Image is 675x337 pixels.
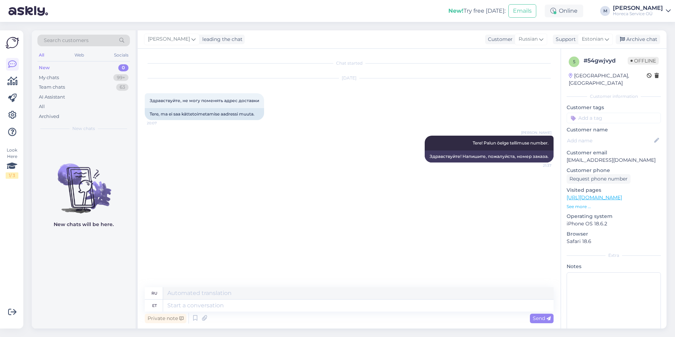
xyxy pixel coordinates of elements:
b: New! [448,7,464,14]
span: Russian [519,35,538,43]
div: Archived [39,113,59,120]
div: Tere, ma ei saa kättetoimetamise aadressi muuta. [145,108,264,120]
span: Search customers [44,37,89,44]
div: All [37,51,46,60]
p: Customer email [567,149,661,156]
div: Archive chat [616,35,660,44]
div: Socials [113,51,130,60]
div: Request phone number [567,174,631,184]
input: Add name [567,137,653,144]
span: 5 [573,59,575,64]
div: 63 [116,84,129,91]
p: Browser [567,230,661,238]
div: Web [73,51,85,60]
div: Customer [485,36,513,43]
button: Emails [508,4,536,18]
span: [PERSON_NAME] [148,35,190,43]
div: 99+ [113,74,129,81]
div: Здравствуйте! Напишите, пожалуйста, номер заказа. [425,150,554,162]
div: New [39,64,50,71]
p: Visited pages [567,187,661,194]
p: Notes [567,263,661,270]
p: Customer phone [567,167,661,174]
div: # 54gwjvyd [584,57,628,65]
span: [PERSON_NAME] [521,130,551,135]
div: All [39,103,45,110]
div: Extra [567,252,661,259]
div: Team chats [39,84,65,91]
div: ru [151,287,157,299]
div: 0 [118,64,129,71]
span: Offline [628,57,659,65]
div: leading the chat [199,36,243,43]
a: [PERSON_NAME]Horeca Service OÜ [613,5,671,17]
input: Add a tag [567,113,661,123]
p: Customer tags [567,104,661,111]
span: Здравствуйте, не могу поменять адрес доставки [150,98,259,103]
div: [PERSON_NAME] [613,5,663,11]
img: Askly Logo [6,36,19,49]
div: et [152,300,157,312]
div: AI Assistant [39,94,65,101]
div: M [600,6,610,16]
div: [GEOGRAPHIC_DATA], [GEOGRAPHIC_DATA] [569,72,647,87]
div: Chat started [145,60,554,66]
a: [URL][DOMAIN_NAME] [567,194,622,201]
span: 21:37 [525,163,551,168]
p: Operating system [567,213,661,220]
span: 20:07 [147,120,173,126]
span: Send [533,315,551,321]
div: Online [545,5,583,17]
p: Safari 18.6 [567,238,661,245]
div: [DATE] [145,75,554,81]
div: Try free [DATE]: [448,7,506,15]
p: Customer name [567,126,661,134]
div: Horeca Service OÜ [613,11,663,17]
p: See more ... [567,203,661,210]
span: Tere! Palun öelge tellimuse number. [473,140,549,146]
p: iPhone OS 18.6.2 [567,220,661,227]
div: Private note [145,314,186,323]
p: [EMAIL_ADDRESS][DOMAIN_NAME] [567,156,661,164]
img: No chats [32,151,136,214]
p: New chats will be here. [54,221,114,228]
div: 1 / 3 [6,172,18,179]
span: Estonian [582,35,603,43]
div: Look Here [6,147,18,179]
div: Customer information [567,93,661,100]
div: Support [553,36,576,43]
span: New chats [72,125,95,132]
div: My chats [39,74,59,81]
